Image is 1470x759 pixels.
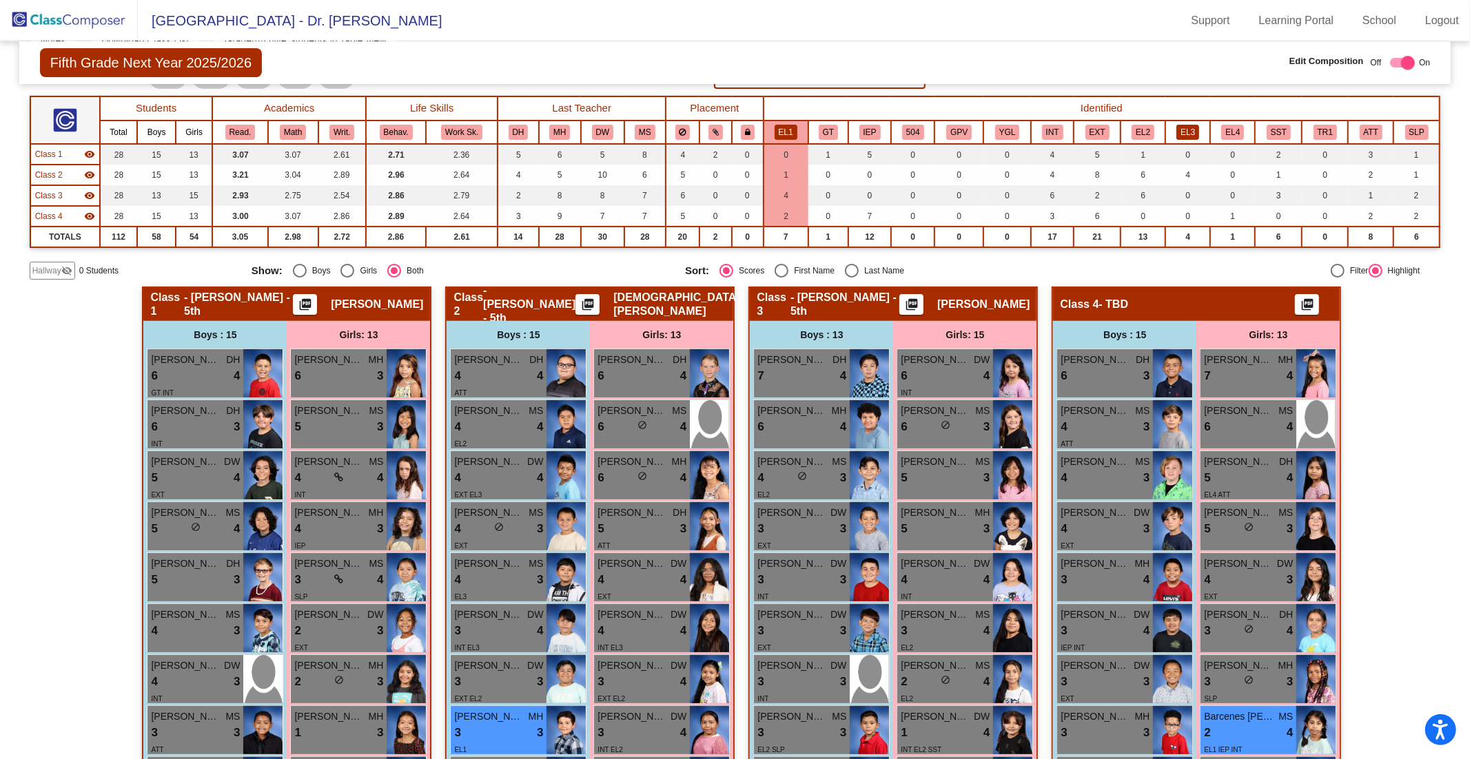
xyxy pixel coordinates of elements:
[252,264,283,277] span: Show:
[539,206,581,227] td: 9
[732,185,764,206] td: 0
[30,206,100,227] td: No teacher - TBD
[212,96,366,121] th: Academics
[297,298,314,317] mat-icon: picture_as_pdf
[764,165,808,185] td: 1
[84,149,95,160] mat-icon: visibility
[137,121,176,144] th: Boys
[983,185,1031,206] td: 0
[1394,165,1440,185] td: 1
[893,321,1037,349] div: Girls: 15
[808,185,848,206] td: 0
[1419,56,1430,69] span: On
[937,298,1030,311] span: [PERSON_NAME]
[1382,264,1420,277] div: Highlight
[226,353,240,367] span: DH
[848,185,891,206] td: 0
[176,121,212,144] th: Girls
[666,227,700,247] td: 20
[1074,206,1121,227] td: 6
[1031,227,1074,247] td: 17
[764,121,808,144] th: English Language Learner 1
[100,227,137,247] td: 112
[30,227,100,247] td: TOTALS
[426,185,498,206] td: 2.79
[995,125,1020,140] button: YGL
[901,353,970,367] span: [PERSON_NAME] [PERSON_NAME]
[30,185,100,206] td: Isaura Tirado - Tirado - 5th
[1348,144,1394,165] td: 3
[581,185,624,206] td: 8
[983,144,1031,165] td: 0
[1061,367,1067,385] span: 6
[318,227,367,247] td: 2.72
[537,367,543,385] span: 4
[581,165,624,185] td: 10
[700,206,732,227] td: 0
[680,367,686,385] span: 4
[1299,298,1316,317] mat-icon: picture_as_pdf
[790,291,899,318] span: - [PERSON_NAME] - 5th
[212,185,268,206] td: 2.93
[848,227,891,247] td: 12
[498,96,666,121] th: Last Teacher
[401,264,424,277] div: Both
[138,10,442,32] span: [GEOGRAPHIC_DATA] - Dr. [PERSON_NAME]
[1165,185,1210,206] td: 0
[902,125,924,140] button: 504
[498,227,538,247] td: 14
[354,264,377,277] div: Girls
[1394,185,1440,206] td: 2
[137,206,176,227] td: 15
[143,321,287,349] div: Boys : 15
[673,353,686,367] span: DH
[750,321,893,349] div: Boys : 13
[764,96,1440,121] th: Identified
[268,227,318,247] td: 2.98
[137,227,176,247] td: 58
[685,264,709,277] span: Sort:
[1248,10,1345,32] a: Learning Portal
[447,321,590,349] div: Boys : 15
[808,144,848,165] td: 1
[757,353,826,367] span: [PERSON_NAME]
[1210,144,1255,165] td: 0
[1204,353,1273,367] span: [PERSON_NAME]
[79,264,119,277] span: 0 Students
[775,125,797,140] button: EL1
[35,210,63,222] span: Class 4
[369,353,384,367] span: MH
[808,227,848,247] td: 1
[293,294,317,315] button: Print Students Details
[1371,56,1382,69] span: Off
[983,227,1031,247] td: 0
[1210,121,1255,144] th: English Language Learner 4
[40,48,262,77] span: Fifth Grade Next Year 2025/2026
[366,185,426,206] td: 2.86
[549,125,570,140] button: MH
[891,206,935,227] td: 0
[1255,227,1302,247] td: 6
[1061,353,1130,367] span: [PERSON_NAME] [PERSON_NAME]
[946,125,972,140] button: GPV
[176,227,212,247] td: 54
[377,367,383,385] span: 3
[318,206,367,227] td: 2.86
[426,144,498,165] td: 2.36
[1165,206,1210,227] td: 0
[1053,321,1196,349] div: Boys : 15
[848,165,891,185] td: 0
[732,144,764,165] td: 0
[539,227,581,247] td: 28
[581,206,624,227] td: 7
[1302,121,1348,144] th: Tier 1
[891,144,935,165] td: 0
[757,291,790,318] span: Class 3
[483,284,575,325] span: - [PERSON_NAME] - 5th
[1348,165,1394,185] td: 2
[1132,125,1154,140] button: EL2
[613,291,739,318] span: [DEMOGRAPHIC_DATA][PERSON_NAME]
[732,121,764,144] th: Keep with teacher
[1348,227,1394,247] td: 8
[539,185,581,206] td: 8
